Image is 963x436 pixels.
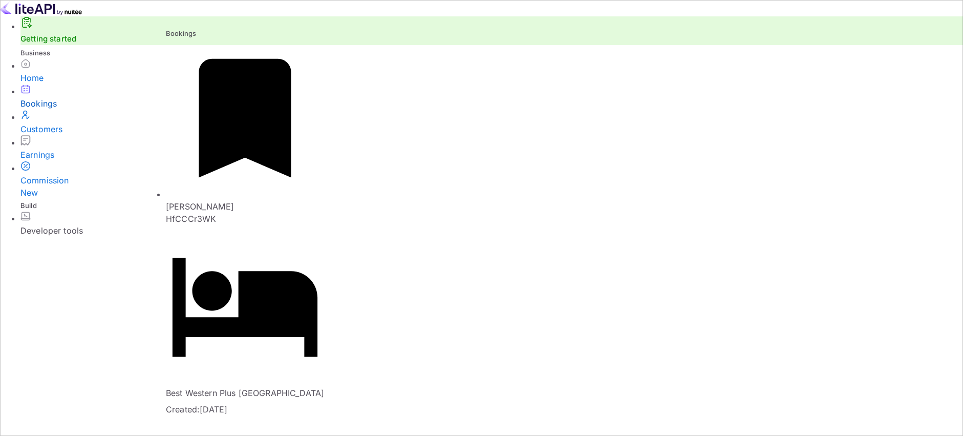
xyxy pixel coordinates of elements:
p: [PERSON_NAME] [166,200,324,213]
div: Commission [20,174,963,199]
span: Business [20,49,50,57]
p: Created: [DATE] [166,403,324,416]
div: Earnings [20,149,963,161]
div: Bookings [20,97,963,110]
div: New [20,186,963,199]
div: Developer tools [20,224,963,237]
div: Customers [20,123,963,135]
a: Earnings [20,135,963,161]
span: Bookings [166,29,196,37]
a: Customers [20,110,963,135]
a: Home [20,58,963,84]
div: Home [20,72,963,84]
a: CommissionNew [20,161,963,199]
p: Best Western Plus [GEOGRAPHIC_DATA] [166,225,324,399]
a: Getting started [20,34,76,44]
div: Getting started [20,16,963,45]
span: Build [20,201,37,210]
a: Bookings [20,84,963,110]
span: HfCCCr3WK [166,214,216,224]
